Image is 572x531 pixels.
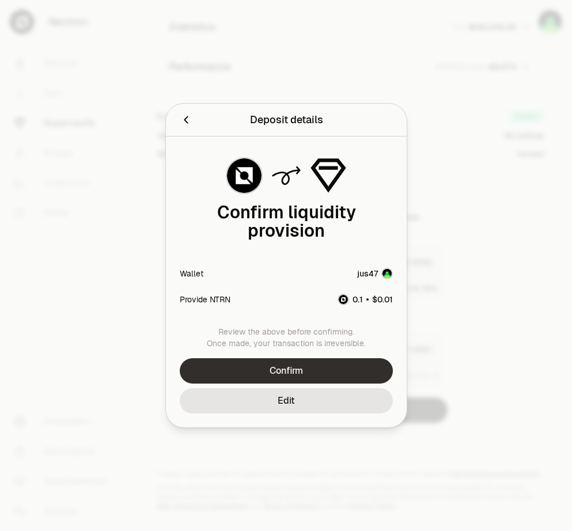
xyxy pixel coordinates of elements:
button: Back [180,112,192,128]
div: Wallet [180,268,203,279]
button: Edit [180,388,393,414]
img: NTRN Logo [227,158,262,193]
button: Confirm [180,358,393,384]
div: Deposit details [249,112,323,128]
img: Account Image [381,268,393,279]
button: jus47 [357,268,393,279]
div: jus47 [357,268,378,279]
div: Confirm liquidity provision [180,203,393,240]
img: NTRN Logo [339,295,348,304]
div: Provide NTRN [180,294,230,305]
div: Review the above before confirming. Once made, your transaction is irreversible. [180,326,393,349]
